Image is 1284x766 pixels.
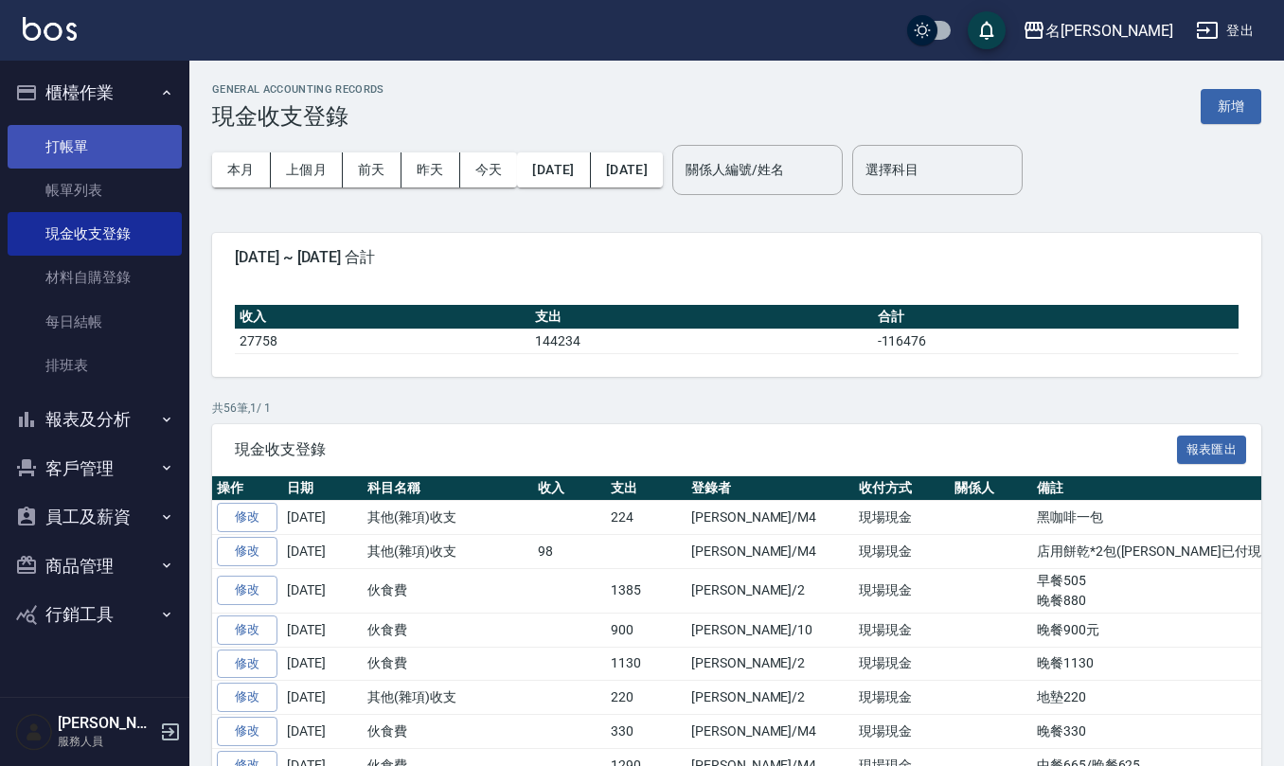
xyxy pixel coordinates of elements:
[854,613,950,647] td: 現場現金
[687,476,854,501] th: 登錄者
[282,568,363,613] td: [DATE]
[212,476,282,501] th: 操作
[8,590,182,639] button: 行銷工具
[687,568,854,613] td: [PERSON_NAME]/2
[950,476,1032,501] th: 關係人
[968,11,1006,49] button: save
[517,152,590,187] button: [DATE]
[212,400,1261,417] p: 共 56 筆, 1 / 1
[8,444,182,493] button: 客戶管理
[8,256,182,299] a: 材料自購登錄
[606,501,687,535] td: 224
[363,715,533,749] td: 伙食費
[235,305,530,330] th: 收入
[530,329,873,353] td: 144234
[1188,13,1261,48] button: 登出
[854,647,950,681] td: 現場現金
[271,152,343,187] button: 上個月
[8,300,182,344] a: 每日結帳
[282,535,363,569] td: [DATE]
[217,615,277,645] a: 修改
[282,501,363,535] td: [DATE]
[8,344,182,387] a: 排班表
[363,647,533,681] td: 伙食費
[282,681,363,715] td: [DATE]
[217,537,277,566] a: 修改
[282,647,363,681] td: [DATE]
[363,613,533,647] td: 伙食費
[854,535,950,569] td: 現場現金
[687,715,854,749] td: [PERSON_NAME]/M4
[687,647,854,681] td: [PERSON_NAME]/2
[854,501,950,535] td: 現場現金
[8,542,182,591] button: 商品管理
[363,535,533,569] td: 其他(雜項)收支
[282,613,363,647] td: [DATE]
[212,83,384,96] h2: GENERAL ACCOUNTING RECORDS
[1177,439,1247,457] a: 報表匯出
[606,568,687,613] td: 1385
[530,305,873,330] th: 支出
[235,248,1239,267] span: [DATE] ~ [DATE] 合計
[363,501,533,535] td: 其他(雜項)收支
[1201,97,1261,115] a: 新增
[606,681,687,715] td: 220
[687,501,854,535] td: [PERSON_NAME]/M4
[606,613,687,647] td: 900
[343,152,401,187] button: 前天
[217,650,277,679] a: 修改
[217,717,277,746] a: 修改
[363,476,533,501] th: 科目名稱
[8,212,182,256] a: 現金收支登錄
[591,152,663,187] button: [DATE]
[401,152,460,187] button: 昨天
[363,681,533,715] td: 其他(雜項)收支
[533,476,606,501] th: 收入
[282,476,363,501] th: 日期
[235,329,530,353] td: 27758
[854,681,950,715] td: 現場現金
[8,125,182,169] a: 打帳單
[212,103,384,130] h3: 現金收支登錄
[212,152,271,187] button: 本月
[217,576,277,605] a: 修改
[606,647,687,681] td: 1130
[1045,19,1173,43] div: 名[PERSON_NAME]
[854,715,950,749] td: 現場現金
[235,440,1177,459] span: 現金收支登錄
[8,169,182,212] a: 帳單列表
[15,713,53,751] img: Person
[8,68,182,117] button: 櫃檯作業
[23,17,77,41] img: Logo
[282,715,363,749] td: [DATE]
[687,535,854,569] td: [PERSON_NAME]/M4
[58,714,154,733] h5: [PERSON_NAME]
[217,683,277,712] a: 修改
[873,329,1239,353] td: -116476
[1201,89,1261,124] button: 新增
[854,476,950,501] th: 收付方式
[606,715,687,749] td: 330
[363,568,533,613] td: 伙食費
[533,535,606,569] td: 98
[217,503,277,532] a: 修改
[854,568,950,613] td: 現場現金
[687,681,854,715] td: [PERSON_NAME]/2
[1015,11,1181,50] button: 名[PERSON_NAME]
[8,395,182,444] button: 報表及分析
[1177,436,1247,465] button: 報表匯出
[606,476,687,501] th: 支出
[687,613,854,647] td: [PERSON_NAME]/10
[58,733,154,750] p: 服務人員
[460,152,518,187] button: 今天
[873,305,1239,330] th: 合計
[8,492,182,542] button: 員工及薪資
